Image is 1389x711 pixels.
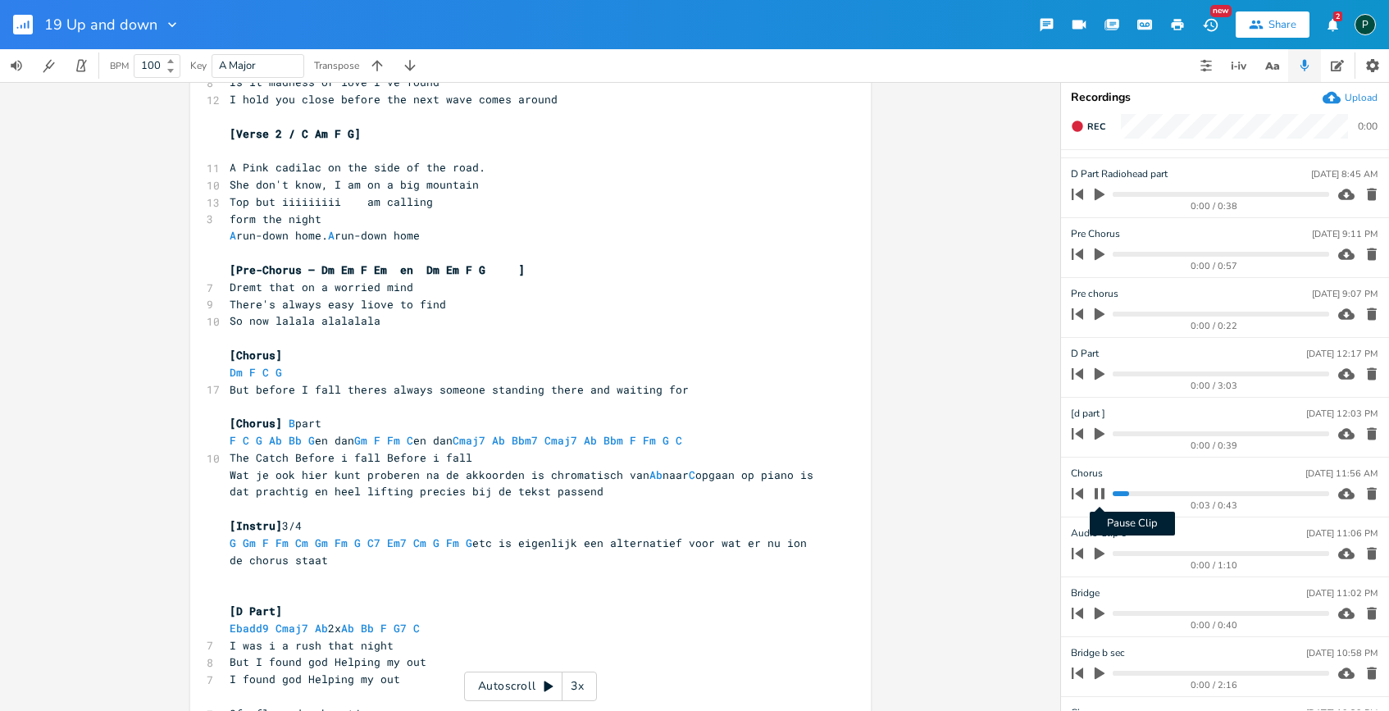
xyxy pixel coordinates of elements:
[230,433,695,448] span: en dan en dan
[230,638,394,653] span: I was i a rush that night
[295,536,308,550] span: Cm
[230,228,420,243] span: run-down home. run-down home
[1312,230,1378,239] div: [DATE] 9:11 PM
[230,177,479,192] span: She don't know, I am on a big mountain
[453,433,485,448] span: Cmaj7
[243,433,249,448] span: C
[230,621,269,636] span: Ebadd9
[328,228,335,243] span: A
[1316,10,1349,39] button: 2
[361,621,374,636] span: Bb
[630,433,636,448] span: F
[243,536,256,550] span: Gm
[276,536,289,550] span: Fm
[1100,441,1329,450] div: 0:00 / 0:39
[492,433,505,448] span: Ab
[466,536,472,550] span: G
[1071,166,1168,182] span: D Part Radiohead part
[110,62,129,71] div: BPM
[1100,621,1329,630] div: 0:00 / 0:40
[1071,645,1125,661] span: Bridge b sec
[1071,586,1100,601] span: Bridge
[1236,11,1309,38] button: Share
[230,348,282,362] span: [Chorus]
[1071,286,1118,302] span: Pre chorus
[394,621,407,636] span: G7
[190,61,207,71] div: Key
[649,467,663,482] span: Ab
[374,433,380,448] span: F
[230,621,426,636] span: 2x
[1071,346,1099,362] span: D Part
[256,433,262,448] span: G
[1100,142,1329,151] div: 0:00 / 0:53
[380,621,387,636] span: F
[230,604,282,618] span: [D Part]
[315,536,328,550] span: Gm
[262,365,269,380] span: C
[230,416,282,431] span: [Chorus]
[1345,91,1378,104] div: Upload
[1305,469,1378,478] div: [DATE] 11:56 AM
[689,467,695,482] span: C
[230,672,400,686] span: I found god Helping my out
[413,536,426,550] span: Cm
[413,621,420,636] span: C
[584,433,597,448] span: Ab
[1087,121,1105,133] span: Rec
[230,365,243,380] span: Dm
[1355,14,1376,35] div: Piepo
[1071,406,1105,422] span: [d part ]
[1100,501,1329,510] div: 0:03 / 0:43
[276,365,282,380] span: G
[230,92,558,107] span: I hold you close before the next wave comes around
[230,450,472,465] span: The Catch Before i fall Before i fall
[276,621,308,636] span: Cmaj7
[1311,170,1378,179] div: [DATE] 8:45 AM
[341,621,354,636] span: Ab
[289,416,295,431] span: B
[1358,121,1378,131] div: 0:00
[230,416,321,431] span: part
[1268,17,1296,32] div: Share
[315,621,328,636] span: Ab
[663,433,669,448] span: G
[1312,289,1378,299] div: [DATE] 9:07 PM
[262,536,269,550] span: F
[314,61,359,71] div: Transpose
[1071,526,1127,541] span: Audio Clip 6
[1333,11,1342,21] div: 2
[230,262,525,277] span: [Pre-Chorus – Dm Em F Em en Dm Em F G ]
[230,280,413,294] span: Dremt that on a worried mind
[387,536,407,550] span: Em7
[387,433,400,448] span: Fm
[230,518,302,533] span: 3/4
[230,467,820,499] span: Wat je ook hier kunt proberen na de akkoorden is chromatisch van naar opgaan op piano is dat prac...
[1306,589,1378,598] div: [DATE] 11:02 PM
[643,433,656,448] span: Fm
[603,433,623,448] span: Bbm
[230,433,236,448] span: F
[308,433,315,448] span: G
[249,365,256,380] span: F
[446,536,459,550] span: Fm
[562,672,592,701] div: 3x
[1306,649,1378,658] div: [DATE] 10:58 PM
[464,672,597,701] div: Autoscroll
[230,313,380,328] span: So now lalala alalalala
[230,228,236,243] span: A
[1210,5,1232,17] div: New
[367,536,380,550] span: C7
[1071,92,1379,103] div: Recordings
[230,126,361,141] span: [Verse 2 / C Am F G]
[289,433,302,448] span: Bb
[354,536,361,550] span: G
[1071,466,1103,481] span: Chorus
[230,382,689,397] span: But before I fall theres always someone standing there and waiting for
[1100,321,1329,330] div: 0:00 / 0:22
[219,58,256,73] span: A Major
[1306,529,1378,538] div: [DATE] 11:06 PM
[269,433,282,448] span: Ab
[1071,226,1120,242] span: Pre Chorus
[354,433,367,448] span: Gm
